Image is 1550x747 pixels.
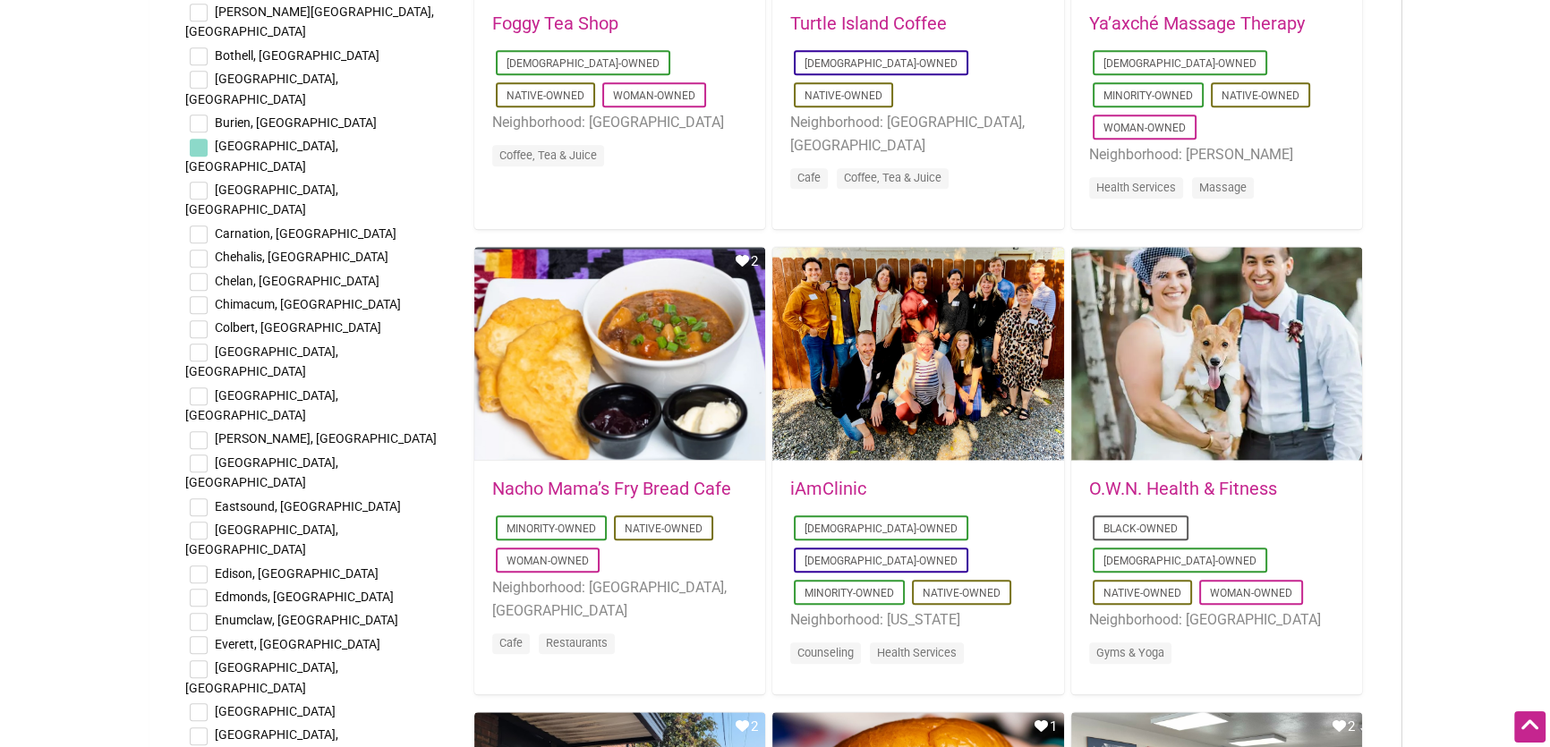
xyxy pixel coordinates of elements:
span: [GEOGRAPHIC_DATA], [GEOGRAPHIC_DATA] [185,139,338,173]
a: iAmClinic [790,478,866,499]
a: Coffee, Tea & Juice [499,149,597,162]
a: Restaurants [546,636,608,649]
span: Chimacum, [GEOGRAPHIC_DATA] [215,297,401,311]
a: Minority-Owned [805,587,894,599]
a: Cafe [499,636,523,649]
a: Health Services [877,646,957,659]
span: Edmonds, [GEOGRAPHIC_DATA] [215,590,394,604]
a: Native-Owned [1222,89,1299,102]
span: Everett, [GEOGRAPHIC_DATA] [215,637,380,651]
span: Chehalis, [GEOGRAPHIC_DATA] [215,250,388,264]
li: Neighborhood: [US_STATE] [790,608,1045,632]
a: Native-Owned [1103,587,1181,599]
a: [DEMOGRAPHIC_DATA]-Owned [805,522,958,535]
a: [DEMOGRAPHIC_DATA]-Owned [507,57,660,70]
a: [DEMOGRAPHIC_DATA]-Owned [805,555,958,567]
a: Woman-Owned [1103,122,1186,134]
span: [GEOGRAPHIC_DATA], [GEOGRAPHIC_DATA] [185,72,338,106]
span: [GEOGRAPHIC_DATA], [GEOGRAPHIC_DATA] [185,522,338,556]
a: Woman-Owned [507,555,589,567]
span: Burien, [GEOGRAPHIC_DATA] [215,115,377,130]
span: Eastsound, [GEOGRAPHIC_DATA] [215,499,401,514]
a: Coffee, Tea & Juice [844,171,941,184]
a: Cafe [797,171,821,184]
a: Massage [1199,181,1247,194]
span: [PERSON_NAME][GEOGRAPHIC_DATA], [GEOGRAPHIC_DATA] [185,4,434,38]
span: Edison, [GEOGRAPHIC_DATA] [215,566,379,581]
span: Enumclaw, [GEOGRAPHIC_DATA] [215,613,398,627]
li: Neighborhood: [GEOGRAPHIC_DATA] [1089,608,1344,632]
a: Native-Owned [507,89,584,102]
a: Gyms & Yoga [1096,646,1164,659]
a: Black-Owned [1103,522,1178,535]
span: [PERSON_NAME], [GEOGRAPHIC_DATA] [215,431,437,446]
a: O.W.N. Health & Fitness [1089,478,1277,499]
a: [DEMOGRAPHIC_DATA]-Owned [1103,555,1256,567]
a: Counseling [797,646,854,659]
a: Minority-Owned [1103,89,1193,102]
a: Native-Owned [923,587,1001,599]
a: Health Services [1096,181,1176,194]
div: Scroll Back to Top [1514,711,1546,743]
a: Turtle Island Coffee [790,13,947,34]
li: Neighborhood: [GEOGRAPHIC_DATA] [492,111,747,134]
span: [GEOGRAPHIC_DATA], [GEOGRAPHIC_DATA] [185,344,338,378]
span: [GEOGRAPHIC_DATA] [215,704,336,718]
a: Ya’axché Massage Therapy [1089,13,1305,34]
span: [GEOGRAPHIC_DATA], [GEOGRAPHIC_DATA] [185,183,338,216]
a: Woman-Owned [1210,587,1292,599]
a: Native-Owned [805,89,882,102]
span: [GEOGRAPHIC_DATA], [GEOGRAPHIC_DATA] [185,455,338,489]
span: Bothell, [GEOGRAPHIC_DATA] [215,48,379,63]
span: Carnation, [GEOGRAPHIC_DATA] [215,226,396,241]
li: Neighborhood: [GEOGRAPHIC_DATA], [GEOGRAPHIC_DATA] [790,111,1045,157]
li: Neighborhood: [PERSON_NAME] [1089,143,1344,166]
a: [DEMOGRAPHIC_DATA]-Owned [1103,57,1256,70]
span: Colbert, [GEOGRAPHIC_DATA] [215,320,381,335]
span: [GEOGRAPHIC_DATA], [GEOGRAPHIC_DATA] [185,660,338,694]
a: [DEMOGRAPHIC_DATA]-Owned [805,57,958,70]
a: Nacho Mama’s Fry Bread Cafe [492,478,731,499]
a: Native-Owned [625,522,703,535]
a: Woman-Owned [613,89,695,102]
a: Minority-Owned [507,522,596,535]
span: [GEOGRAPHIC_DATA], [GEOGRAPHIC_DATA] [185,388,338,422]
a: Foggy Tea Shop [492,13,618,34]
span: Chelan, [GEOGRAPHIC_DATA] [215,274,379,288]
li: Neighborhood: [GEOGRAPHIC_DATA], [GEOGRAPHIC_DATA] [492,576,747,622]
